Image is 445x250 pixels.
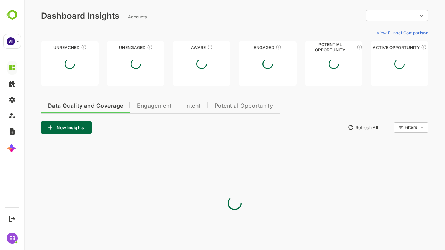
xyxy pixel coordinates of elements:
div: AI [7,37,15,45]
div: ​ [341,9,404,22]
div: Engaged [215,45,272,50]
div: Unreached [17,45,74,50]
div: These accounts are warm, further nurturing would qualify them to MQAs [251,44,257,50]
button: New Insights [17,121,67,134]
img: BambooboxLogoMark.f1c84d78b4c51b1a7b5f700c9845e183.svg [3,8,21,22]
div: These accounts have not been engaged with for a defined time period [57,44,62,50]
span: Engagement [113,103,147,109]
div: These accounts have just entered the buying cycle and need further nurturing [183,44,188,50]
div: These accounts have open opportunities which might be at any of the Sales Stages [397,44,402,50]
span: Potential Opportunity [190,103,249,109]
button: Logout [7,214,17,223]
div: Filters [380,121,404,134]
div: These accounts have not shown enough engagement and need nurturing [123,44,128,50]
button: Refresh All [320,122,357,133]
span: Intent [161,103,176,109]
div: Unengaged [83,45,140,50]
div: Aware [148,45,206,50]
button: View Funnel Comparison [349,27,404,38]
ag: -- Accounts [98,14,124,19]
span: Data Quality and Coverage [24,103,99,109]
div: Active Opportunity [346,45,404,50]
div: These accounts are MQAs and can be passed on to Inside Sales [332,44,338,50]
div: Dashboard Insights [17,11,95,21]
div: Potential Opportunity [281,45,338,50]
div: Filters [380,125,393,130]
div: EB [7,233,18,244]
